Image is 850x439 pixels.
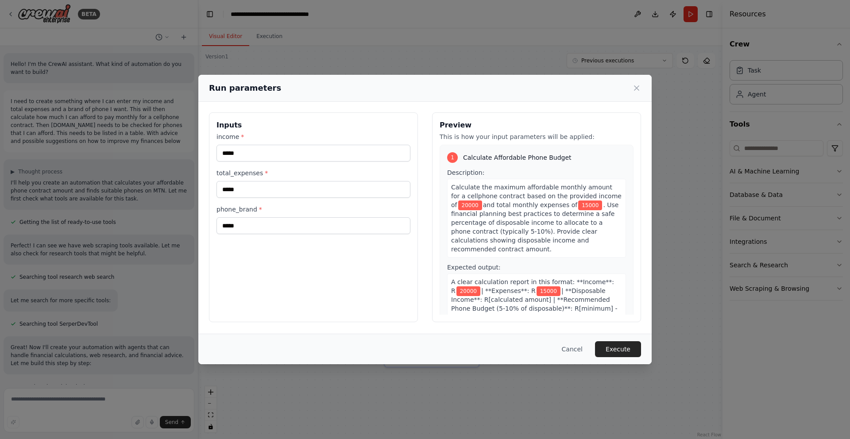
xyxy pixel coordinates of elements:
[216,169,410,177] label: total_expenses
[451,278,614,294] span: A clear calculation report in this format: **Income**: R
[451,184,622,208] span: Calculate the maximum affordable monthly amount for a cellphone contract based on the provided in...
[216,132,410,141] label: income
[537,286,560,296] span: Variable: total_expenses
[447,152,458,163] div: 1
[578,200,602,210] span: Variable: total_expenses
[447,169,484,176] span: Description:
[451,201,618,253] span: . Use financial planning best practices to determine a safe percentage of disposable income to al...
[483,201,578,208] span: and total monthly expenses of
[463,153,572,162] span: Calculate Affordable Phone Budget
[440,132,634,141] p: This is how your input parameters will be applied:
[209,82,281,94] h2: Run parameters
[555,341,590,357] button: Cancel
[216,120,410,131] h3: Inputs
[447,264,501,271] span: Expected output:
[216,205,410,214] label: phone_brand
[456,286,480,296] span: Variable: income
[595,341,641,357] button: Execute
[458,200,482,210] span: Variable: income
[440,120,634,131] h3: Preview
